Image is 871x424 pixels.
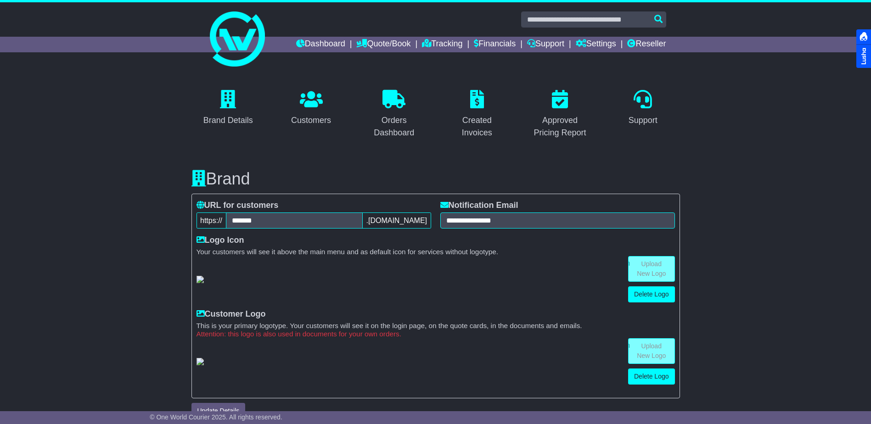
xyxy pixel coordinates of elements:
[523,87,597,142] a: Approved Pricing Report
[150,413,282,421] span: © One World Courier 2025. All rights reserved.
[197,212,226,229] span: https://
[197,201,279,211] label: URL for customers
[576,37,616,52] a: Settings
[362,212,431,229] span: .[DOMAIN_NAME]
[628,286,675,302] a: Delete Logo
[529,114,591,139] div: Approved Pricing Report
[629,114,657,127] div: Support
[474,37,516,52] a: Financials
[446,114,508,139] div: Created Invoices
[623,87,663,130] a: Support
[440,87,514,142] a: Created Invoices
[627,37,666,52] a: Reseller
[527,37,564,52] a: Support
[197,322,675,330] small: This is your primary logotype. Your customers will see it on the login page, on the quote cards, ...
[628,368,675,385] a: Delete Logo
[197,358,204,365] img: GetCustomerLogo
[197,309,266,319] label: Customer Logo
[203,114,253,127] div: Brand Details
[363,114,425,139] div: Orders Dashboard
[291,114,331,127] div: Customers
[197,248,675,256] small: Your customers will see it above the main menu and as default icon for services without logotype.
[197,235,244,245] label: Logo Icon
[296,37,345,52] a: Dashboard
[357,87,431,142] a: Orders Dashboard
[356,37,410,52] a: Quote/Book
[440,201,518,211] label: Notification Email
[191,403,246,419] button: Update Details
[197,276,204,283] img: GetResellerIconLogo
[628,338,675,364] a: Upload New Logo
[197,330,675,338] small: Attention: this logo is also used in documents for your own orders.
[628,256,675,282] a: Upload New Logo
[191,170,680,188] h3: Brand
[422,37,462,52] a: Tracking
